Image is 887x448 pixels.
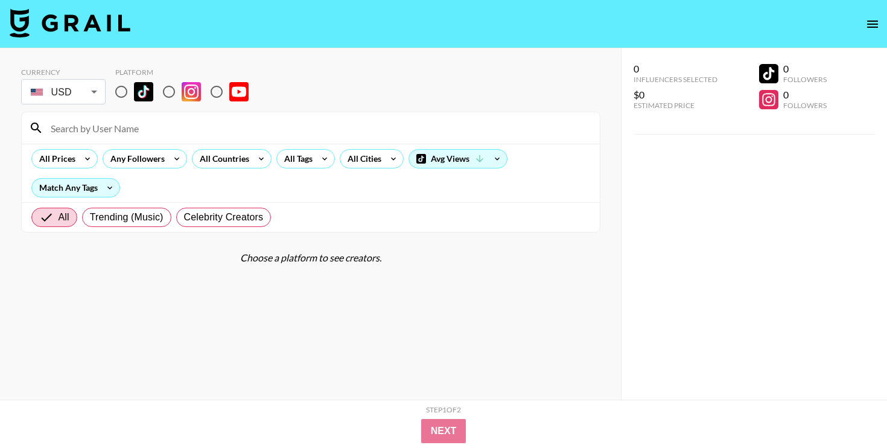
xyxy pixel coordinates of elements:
[634,89,717,101] div: $0
[340,150,384,168] div: All Cities
[783,89,827,101] div: 0
[115,68,258,77] div: Platform
[277,150,315,168] div: All Tags
[59,210,69,225] span: All
[21,68,106,77] div: Currency
[134,82,153,101] img: TikTok
[32,179,119,197] div: Match Any Tags
[184,210,264,225] span: Celebrity Creators
[229,82,249,101] img: YouTube
[783,101,827,110] div: Followers
[860,12,885,36] button: open drawer
[103,150,167,168] div: Any Followers
[426,405,461,414] div: Step 1 of 2
[409,150,507,168] div: Avg Views
[192,150,252,168] div: All Countries
[32,150,78,168] div: All Prices
[24,82,103,103] div: USD
[90,210,164,225] span: Trending (Music)
[10,8,130,37] img: Grail Talent
[182,82,201,101] img: Instagram
[783,75,827,84] div: Followers
[43,118,593,138] input: Search by User Name
[634,101,717,110] div: Estimated Price
[21,252,600,264] div: Choose a platform to see creators.
[634,75,717,84] div: Influencers Selected
[783,63,827,75] div: 0
[421,419,466,443] button: Next
[634,63,717,75] div: 0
